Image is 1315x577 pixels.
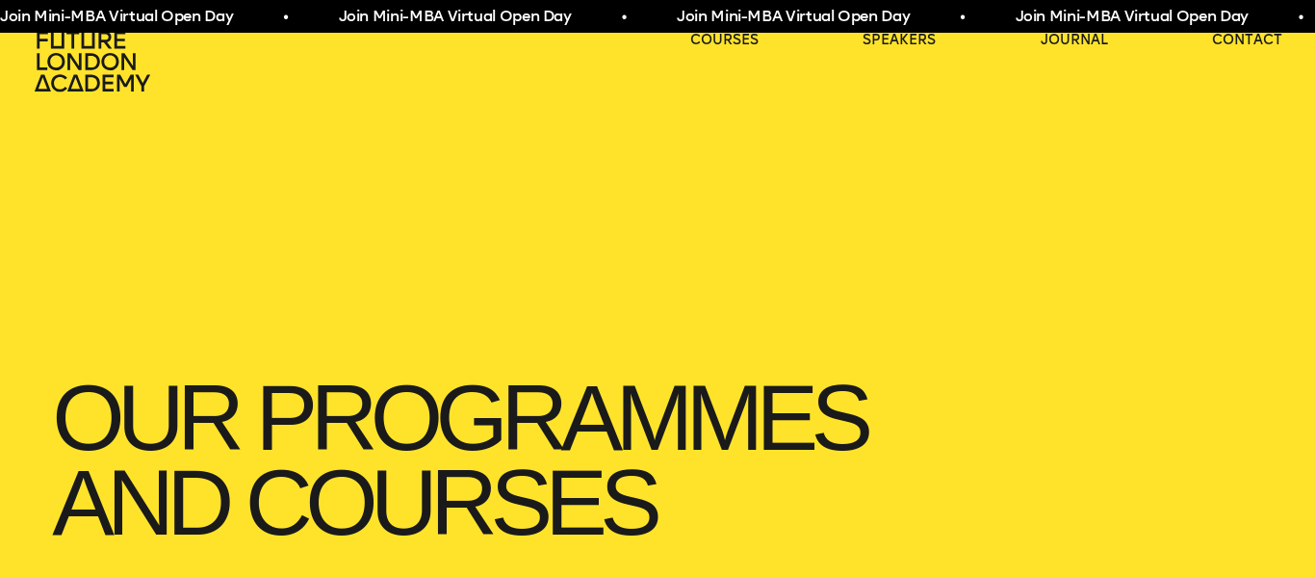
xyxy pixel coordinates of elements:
[1212,31,1282,50] a: contact
[690,31,759,50] a: courses
[620,6,625,29] span: •
[863,31,936,50] a: speakers
[959,6,964,29] span: •
[33,356,1282,564] h1: our Programmes and courses
[1041,31,1108,50] a: journal
[282,6,287,29] span: •
[1297,6,1302,29] span: •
